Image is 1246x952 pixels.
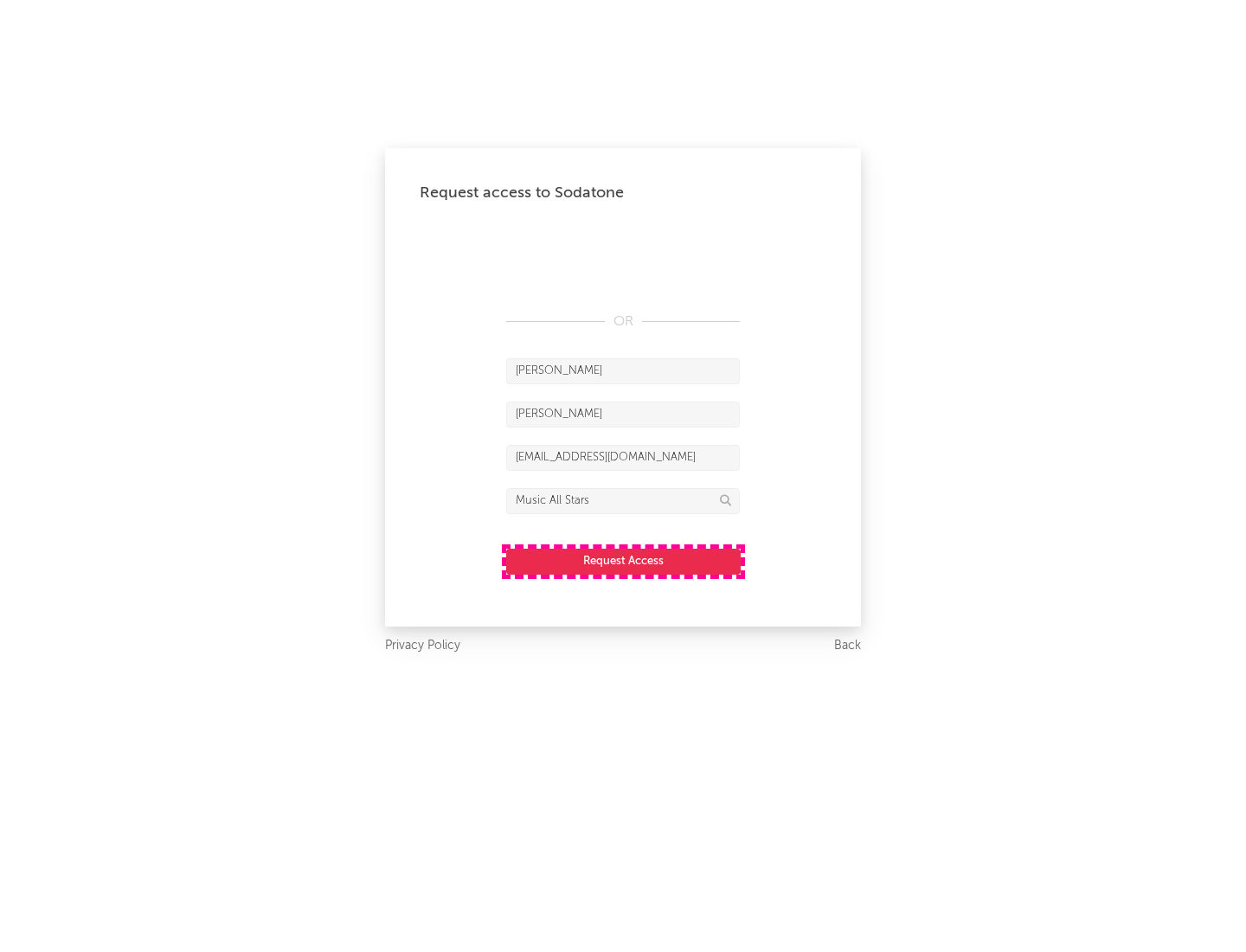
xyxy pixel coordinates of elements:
a: Back [834,635,861,657]
button: Request Access [506,549,741,575]
input: First Name [506,358,740,384]
input: Email [506,445,740,471]
input: Last Name [506,402,740,428]
div: OR [506,312,740,332]
div: Request access to Sodatone [420,183,826,203]
input: Division [506,488,740,514]
a: Privacy Policy [385,635,460,657]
